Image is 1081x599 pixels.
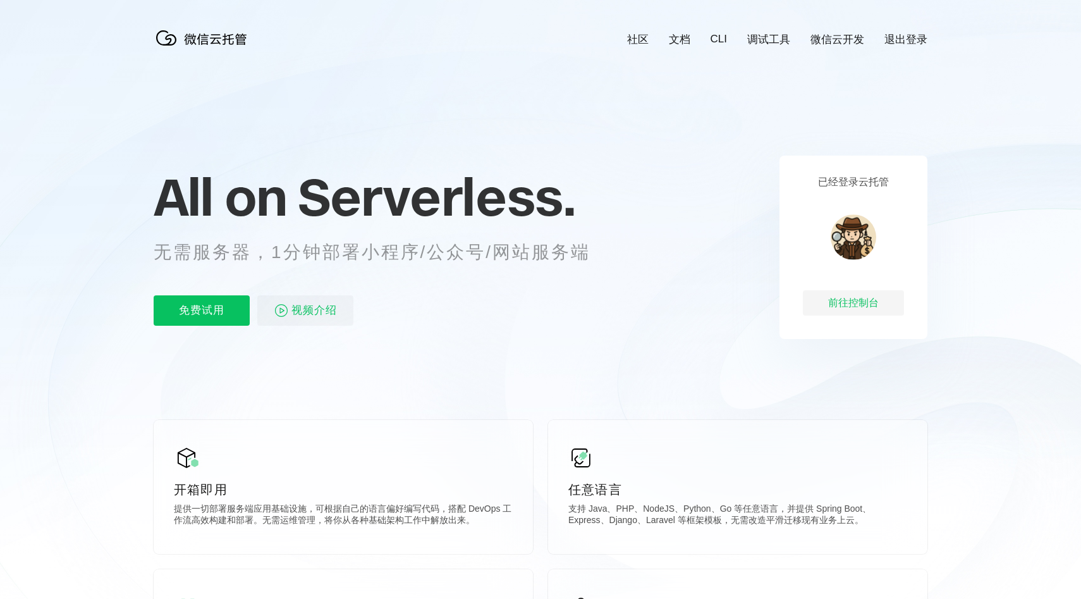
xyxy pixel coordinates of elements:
a: 文档 [669,32,690,47]
a: 调试工具 [747,32,790,47]
p: 无需服务器，1分钟部署小程序/公众号/网站服务端 [154,240,614,265]
a: 退出登录 [884,32,927,47]
p: 任意语言 [568,481,907,498]
a: 微信云开发 [810,32,864,47]
span: 视频介绍 [291,295,337,326]
p: 免费试用 [154,295,250,326]
span: Serverless. [298,165,575,228]
p: 已经登录云托管 [818,176,889,189]
a: CLI [711,33,727,46]
a: 社区 [627,32,649,47]
p: 支持 Java、PHP、NodeJS、Python、Go 等任意语言，并提供 Spring Boot、Express、Django、Laravel 等框架模板，无需改造平滑迁移现有业务上云。 [568,503,907,529]
span: All on [154,165,286,228]
img: 微信云托管 [154,25,255,51]
p: 提供一切部署服务端应用基础设施，可根据自己的语言偏好编写代码，搭配 DevOps 工作流高效构建和部署。无需运维管理，将你从各种基础架构工作中解放出来。 [174,503,513,529]
div: 前往控制台 [803,290,904,316]
p: 开箱即用 [174,481,513,498]
a: 微信云托管 [154,42,255,52]
img: video_play.svg [274,303,289,318]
